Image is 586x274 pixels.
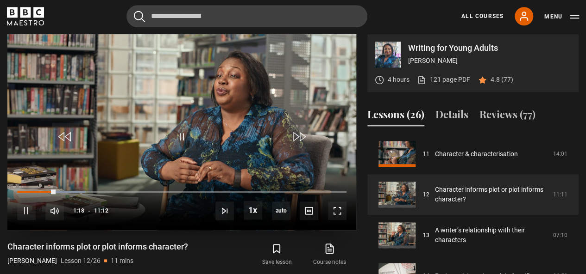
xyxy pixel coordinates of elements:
a: A writer’s relationship with their characters [435,225,548,245]
video-js: Video Player [7,34,356,230]
button: Submit the search query [134,11,145,22]
div: Current quality: 720p [272,201,290,220]
button: Details [435,107,468,126]
button: Captions [300,201,318,220]
a: 121 page PDF [417,75,470,85]
span: - [88,207,90,214]
p: Writing for Young Adults [408,44,571,52]
input: Search [126,5,367,27]
button: Pause [17,201,36,220]
p: [PERSON_NAME] [408,56,571,66]
a: Character & characterisation [435,149,518,159]
button: Lessons (26) [367,107,424,126]
p: 4 hours [388,75,410,85]
button: Next Lesson [215,201,234,220]
p: [PERSON_NAME] [7,256,57,266]
span: 11:12 [94,202,108,219]
p: 11 mins [111,256,133,266]
a: Course notes [303,241,356,268]
button: Save lesson [250,241,303,268]
svg: BBC Maestro [7,7,44,25]
span: auto [272,201,290,220]
button: Toggle navigation [544,12,579,21]
div: Progress Bar [17,191,347,193]
button: Reviews (77) [479,107,536,126]
button: Mute [45,201,64,220]
a: Character informs plot or plot informs character? [435,185,548,204]
button: Playback Rate [244,201,262,219]
h1: Character informs plot or plot informs character? [7,241,188,252]
p: 4.8 (77) [491,75,513,85]
a: All Courses [461,12,504,20]
span: 1:18 [73,202,84,219]
button: Fullscreen [328,201,347,220]
p: Lesson 12/26 [61,256,101,266]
